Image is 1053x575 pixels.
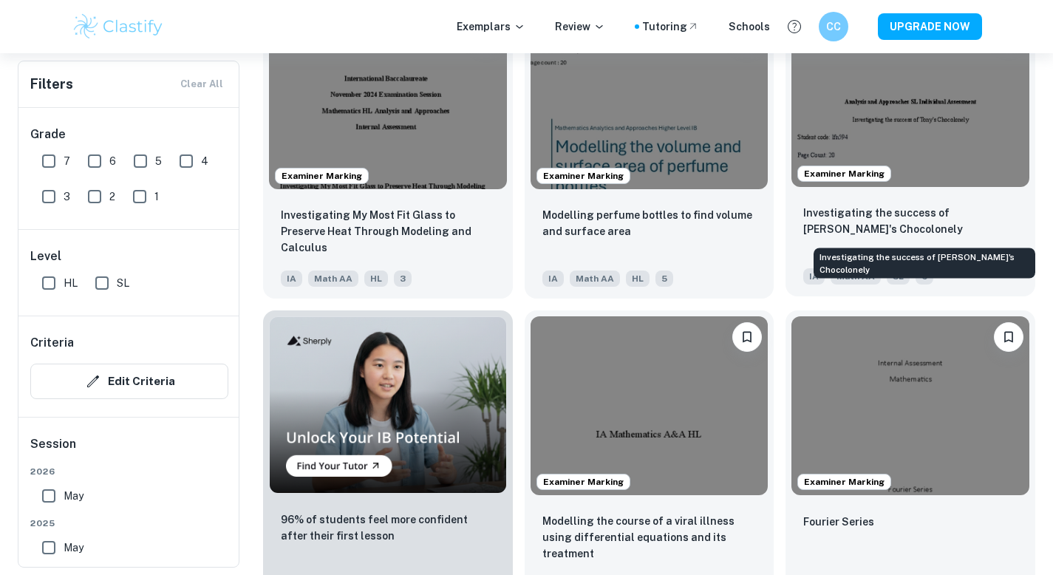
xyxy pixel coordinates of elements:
[281,207,495,256] p: Investigating My Most Fit Glass to Preserve Heat Through Modeling and Calculus
[531,11,769,189] img: Math AA IA example thumbnail: Modelling perfume bottles to find volume
[269,316,507,493] img: Thumbnail
[878,13,982,40] button: UPGRADE NOW
[64,153,70,169] span: 7
[819,12,848,41] button: CC
[64,540,84,556] span: May
[814,248,1035,279] div: Investigating the success of [PERSON_NAME]'s Chocolonely
[803,205,1018,237] p: Investigating the success of Tony's Chocolonely
[276,169,368,183] span: Examiner Marking
[308,271,358,287] span: Math AA
[626,271,650,287] span: HL
[30,248,228,265] h6: Level
[64,188,70,205] span: 3
[364,271,388,287] span: HL
[64,275,78,291] span: HL
[457,18,525,35] p: Exemplars
[655,271,673,287] span: 5
[30,334,74,352] h6: Criteria
[531,316,769,494] img: Math AA IA example thumbnail: Modelling the course of a viral illness
[30,364,228,399] button: Edit Criteria
[30,126,228,143] h6: Grade
[994,322,1023,352] button: Bookmark
[154,188,159,205] span: 1
[782,14,807,39] button: Help and Feedback
[30,465,228,478] span: 2026
[791,9,1029,187] img: Math AA IA example thumbnail: Investigating the success of Tony's Choc
[72,12,166,41] img: Clastify logo
[109,188,115,205] span: 2
[803,268,825,285] span: IA
[642,18,699,35] a: Tutoring
[281,511,495,544] p: 96% of students feel more confident after their first lesson
[537,169,630,183] span: Examiner Marking
[30,74,73,95] h6: Filters
[570,271,620,287] span: Math AA
[263,5,513,299] a: Examiner MarkingBookmarkInvestigating My Most Fit Glass to Preserve Heat Through Modeling and Cal...
[64,488,84,504] span: May
[281,271,302,287] span: IA
[542,271,564,287] span: IA
[542,513,757,562] p: Modelling the course of a viral illness using differential equations and its treatment
[269,11,507,189] img: Math AA IA example thumbnail: Investigating My Most Fit Glass to Prese
[786,5,1035,299] a: Examiner MarkingBookmarkInvestigating the success of Tony's ChocolonelyIAMath AASL6
[798,167,890,180] span: Examiner Marking
[537,475,630,489] span: Examiner Marking
[394,271,412,287] span: 3
[109,153,116,169] span: 6
[729,18,770,35] a: Schools
[155,153,162,169] span: 5
[825,18,842,35] h6: CC
[803,514,874,530] p: Fourier Series
[791,316,1029,494] img: Math AA IA example thumbnail: Fourier Series
[117,275,129,291] span: SL
[201,153,208,169] span: 4
[732,322,762,352] button: Bookmark
[555,18,605,35] p: Review
[30,517,228,530] span: 2025
[30,435,228,465] h6: Session
[798,475,890,489] span: Examiner Marking
[542,207,757,239] p: Modelling perfume bottles to find volume and surface area
[525,5,774,299] a: Examiner MarkingBookmarkModelling perfume bottles to find volume and surface areaIAMath AAHL5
